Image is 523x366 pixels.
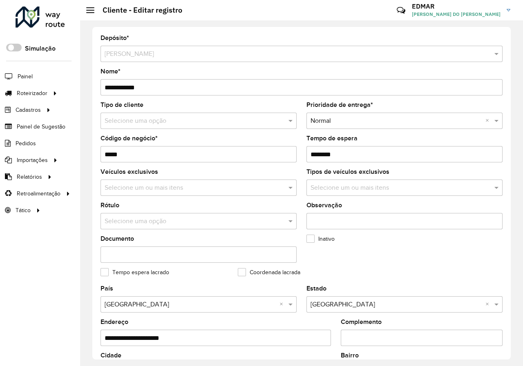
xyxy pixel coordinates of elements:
[306,167,389,177] label: Tipos de veículos exclusivos
[16,139,36,148] span: Pedidos
[101,100,143,110] label: Tipo de cliente
[412,2,501,10] h3: EDMAR
[341,350,359,360] label: Bairro
[17,89,47,98] span: Roteirizador
[101,200,119,210] label: Rótulo
[101,268,169,277] label: Tempo espera lacrado
[101,133,158,143] label: Código de negócio
[18,72,33,81] span: Painel
[392,2,410,19] a: Contato Rápido
[306,235,335,243] label: Inativo
[238,268,300,277] label: Coordenada lacrada
[101,317,128,327] label: Endereço
[17,189,60,198] span: Retroalimentação
[101,67,121,76] label: Nome
[341,317,382,327] label: Complemento
[16,106,41,114] span: Cadastros
[101,350,121,360] label: Cidade
[101,234,134,244] label: Documento
[17,122,65,131] span: Painel de Sugestão
[306,100,373,110] label: Prioridade de entrega
[306,200,342,210] label: Observação
[485,299,492,309] span: Clear all
[101,284,113,293] label: País
[17,173,42,181] span: Relatórios
[412,11,501,18] span: [PERSON_NAME] DO [PERSON_NAME]
[94,6,182,15] h2: Cliente - Editar registro
[279,299,286,309] span: Clear all
[101,167,158,177] label: Veículos exclusivos
[101,33,129,43] label: Depósito
[16,206,31,215] span: Tático
[306,284,326,293] label: Estado
[17,156,48,164] span: Importações
[306,133,358,143] label: Tempo de espera
[485,116,492,126] span: Clear all
[25,44,56,53] label: Simulação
